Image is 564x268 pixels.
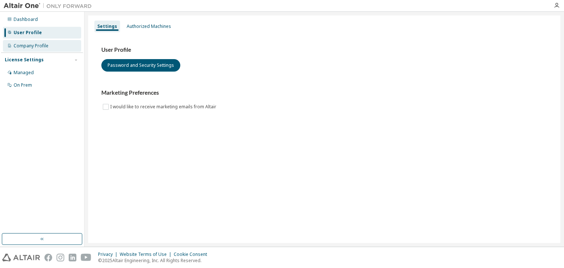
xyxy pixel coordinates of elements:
img: altair_logo.svg [2,254,40,261]
div: Dashboard [14,17,38,22]
img: linkedin.svg [69,254,76,261]
div: License Settings [5,57,44,63]
label: I would like to receive marketing emails from Altair [110,102,218,111]
div: User Profile [14,30,42,36]
div: Cookie Consent [174,251,211,257]
div: Managed [14,70,34,76]
div: On Prem [14,82,32,88]
h3: User Profile [101,46,547,54]
p: © 2025 Altair Engineering, Inc. All Rights Reserved. [98,257,211,264]
div: Website Terms of Use [120,251,174,257]
button: Password and Security Settings [101,59,180,72]
h3: Marketing Preferences [101,89,547,97]
div: Company Profile [14,43,48,49]
img: youtube.svg [81,254,91,261]
div: Privacy [98,251,120,257]
img: facebook.svg [44,254,52,261]
img: Altair One [4,2,95,10]
div: Authorized Machines [127,23,171,29]
div: Settings [97,23,117,29]
img: instagram.svg [57,254,64,261]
